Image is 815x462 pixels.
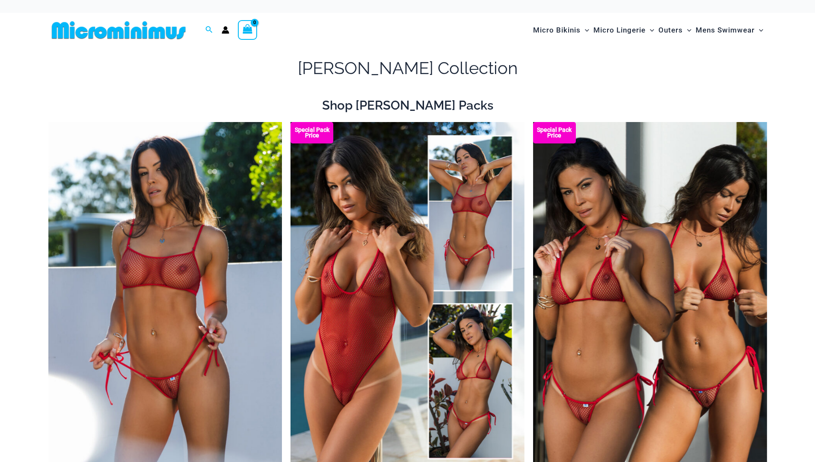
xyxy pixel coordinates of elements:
[593,19,646,41] span: Micro Lingerie
[531,17,591,43] a: Micro BikinisMenu ToggleMenu Toggle
[693,17,765,43] a: Mens SwimwearMenu ToggleMenu Toggle
[646,19,654,41] span: Menu Toggle
[290,127,333,138] b: Special Pack Price
[238,20,258,40] a: View Shopping Cart, empty
[696,19,755,41] span: Mens Swimwear
[48,56,767,80] h1: [PERSON_NAME] Collection
[755,19,763,41] span: Menu Toggle
[683,19,691,41] span: Menu Toggle
[533,127,576,138] b: Special Pack Price
[205,25,213,36] a: Search icon link
[656,17,693,43] a: OutersMenu ToggleMenu Toggle
[591,17,656,43] a: Micro LingerieMenu ToggleMenu Toggle
[48,97,767,113] h2: Shop [PERSON_NAME] Packs
[222,26,229,34] a: Account icon link
[581,19,589,41] span: Menu Toggle
[48,21,189,40] img: MM SHOP LOGO FLAT
[533,19,581,41] span: Micro Bikinis
[530,16,767,45] nav: Site Navigation
[658,19,683,41] span: Outers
